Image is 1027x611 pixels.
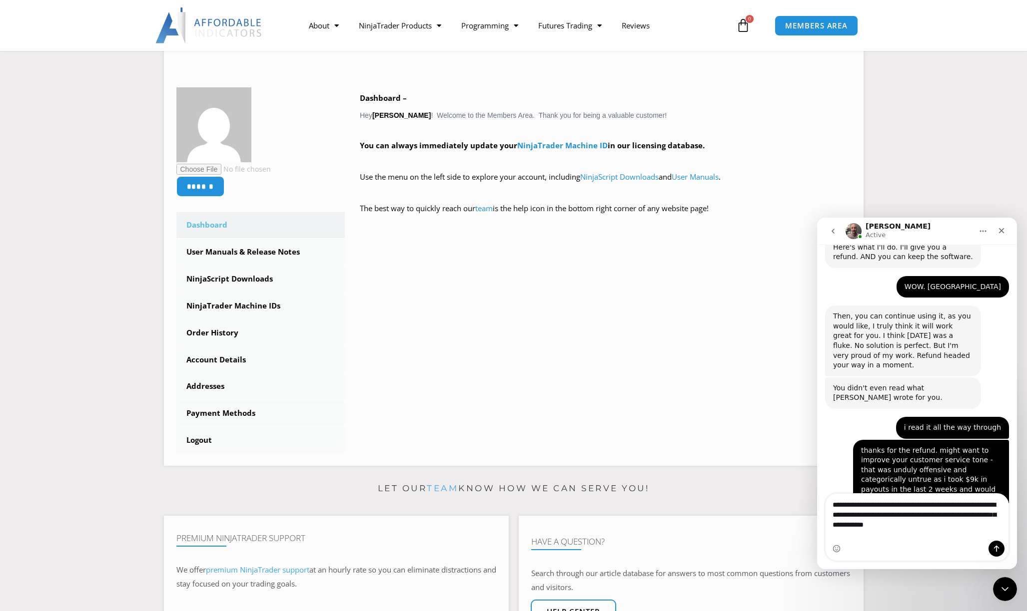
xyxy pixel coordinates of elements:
[206,565,309,575] a: premium NinjaTrader support
[176,533,496,543] h4: Premium NinjaTrader Support
[817,218,1017,569] iframe: Intercom live chat
[176,212,345,238] a: Dashboard
[360,170,851,198] p: Use the menu on the left side to explore your account, including and .
[176,239,345,265] a: User Manuals & Release Notes
[528,14,612,37] a: Futures Trading
[176,212,345,453] nav: Account pages
[531,567,851,595] p: Search through our article database for answers to most common questions from customers and visit...
[612,14,660,37] a: Reviews
[176,87,251,162] img: 28757e7d99563ccc0862c2acc7417e72978a01a5f84f690ec25506e003fa4cdf
[164,481,864,497] p: Let our know how we can serve you!
[360,91,851,230] div: Hey ! Welcome to the Members Area. Thank you for being a valuable customer!
[299,14,734,37] nav: Menu
[531,537,851,547] h4: Have A Question?
[451,14,528,37] a: Programming
[360,140,705,150] strong: You can always immediately update your in our licensing database.
[176,266,345,292] a: NinjaScript Downloads
[155,7,263,43] img: LogoAI | Affordable Indicators – NinjaTrader
[475,203,493,213] a: team
[775,15,858,36] a: MEMBERS AREA
[580,172,659,182] a: NinjaScript Downloads
[785,22,848,29] span: MEMBERS AREA
[176,400,345,426] a: Payment Methods
[427,483,458,493] a: team
[176,320,345,346] a: Order History
[517,140,608,150] a: NinjaTrader Machine ID
[349,14,451,37] a: NinjaTrader Products
[176,427,345,453] a: Logout
[993,577,1017,601] iframe: Intercom live chat
[176,565,206,575] span: We offer
[746,15,754,23] span: 0
[176,293,345,319] a: NinjaTrader Machine IDs
[176,347,345,373] a: Account Details
[721,11,765,40] a: 0
[176,373,345,399] a: Addresses
[672,172,719,182] a: User Manuals
[372,111,431,119] strong: [PERSON_NAME]
[360,93,407,103] b: Dashboard –
[299,14,349,37] a: About
[360,202,851,230] p: The best way to quickly reach our is the help icon in the bottom right corner of any website page!
[176,565,496,589] span: at an hourly rate so you can eliminate distractions and stay focused on your trading goals.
